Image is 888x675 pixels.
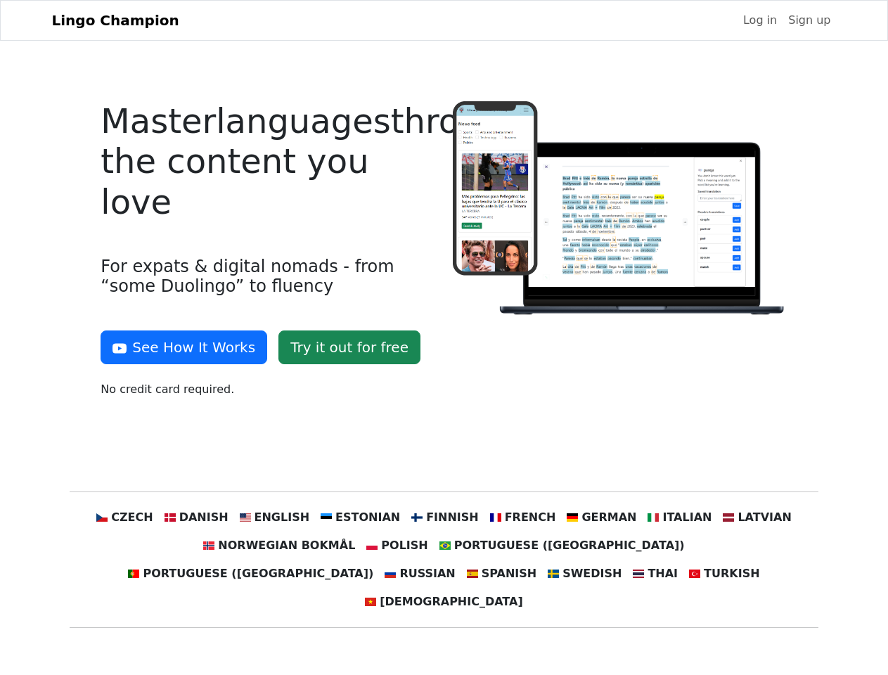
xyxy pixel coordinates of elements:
img: fi.svg [411,512,423,523]
span: Portuguese ([GEOGRAPHIC_DATA]) [454,537,685,554]
span: [DEMOGRAPHIC_DATA] [380,593,522,610]
span: Russian [399,565,455,582]
span: Norwegian Bokmål [218,537,355,554]
span: Finnish [426,509,479,526]
img: vn.svg [365,596,376,607]
span: Danish [179,509,229,526]
a: Try it out for free [278,330,420,364]
p: No credit card required. [101,381,435,398]
span: Swedish [562,565,622,582]
span: Thai [648,565,678,582]
h4: Master languages through the content you love [101,101,435,223]
img: fr.svg [490,512,501,523]
h4: For expats & digital nomads - from “some Duolingo” to fluency [101,257,435,297]
img: no.svg [203,540,214,551]
span: English [255,509,310,526]
span: German [581,509,636,526]
img: pl.svg [366,540,378,551]
img: it.svg [648,512,659,523]
span: Polish [381,537,427,554]
span: Estonian [335,509,400,526]
img: br.svg [439,540,451,551]
span: Czech [111,509,153,526]
a: Log in [738,6,783,34]
img: us.svg [240,512,251,523]
a: Lingo Champion [52,6,179,34]
span: Italian [662,509,712,526]
img: se.svg [548,568,559,579]
a: Sign up [783,6,836,34]
img: ee.svg [321,512,332,523]
button: See How It Works [101,330,267,364]
img: dk.svg [165,512,176,523]
img: tr.svg [689,568,700,579]
img: pt.svg [128,568,139,579]
img: de.svg [567,512,578,523]
img: es.svg [467,568,478,579]
span: Turkish [704,565,760,582]
span: Portuguese ([GEOGRAPHIC_DATA]) [143,565,373,582]
img: ru.svg [385,568,396,579]
img: Logo [453,101,787,318]
span: Latvian [738,509,791,526]
img: th.svg [633,568,644,579]
img: lv.svg [723,512,734,523]
span: French [505,509,556,526]
img: cz.svg [96,512,108,523]
span: Spanish [482,565,536,582]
